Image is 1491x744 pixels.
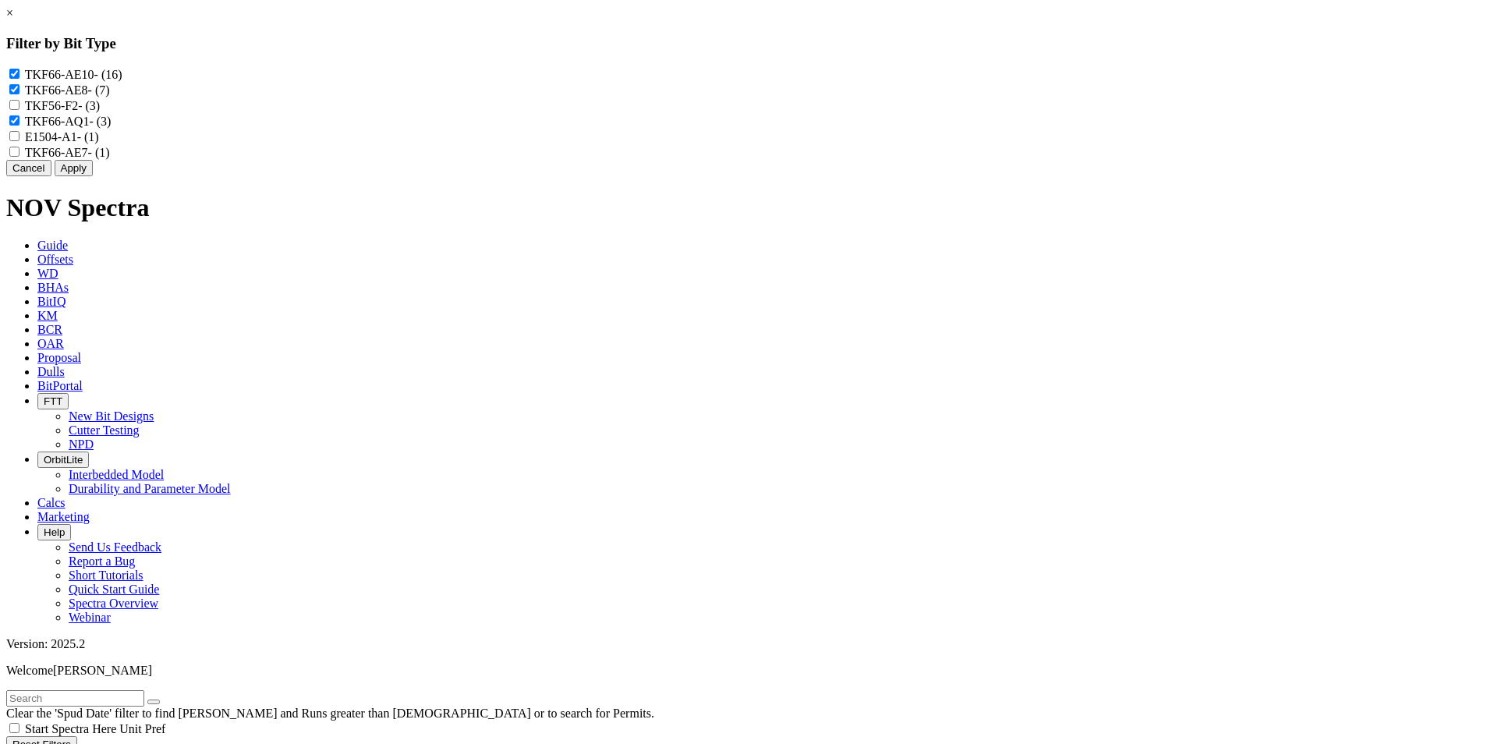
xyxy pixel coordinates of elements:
a: New Bit Designs [69,409,154,423]
label: TKF66-AQ1 [25,115,112,128]
span: - (1) [77,130,99,143]
span: Proposal [37,351,81,364]
span: Marketing [37,510,90,523]
input: Search [6,690,144,707]
span: OAR [37,337,64,350]
span: BCR [37,323,62,336]
a: Send Us Feedback [69,540,161,554]
label: TKF66-AE8 [25,83,110,97]
span: KM [37,309,58,322]
span: - (1) [88,146,110,159]
span: - (16) [94,68,122,81]
h1: NOV Spectra [6,193,1485,222]
a: Report a Bug [69,554,135,568]
span: OrbitLite [44,454,83,466]
a: Cutter Testing [69,423,140,437]
a: NPD [69,438,94,451]
span: Dulls [37,365,65,378]
span: Offsets [37,253,73,266]
span: WD [37,267,58,280]
a: Durability and Parameter Model [69,482,231,495]
span: [PERSON_NAME] [53,664,152,677]
a: Webinar [69,611,111,624]
p: Welcome [6,664,1485,678]
a: Spectra Overview [69,597,158,610]
span: BitIQ [37,295,66,308]
label: TKF66-AE7 [25,146,110,159]
a: Short Tutorials [69,569,143,582]
label: E1504-A1 [25,130,99,143]
span: Help [44,526,65,538]
button: Cancel [6,160,51,176]
span: Unit Pref [119,722,165,735]
a: Quick Start Guide [69,583,159,596]
a: Interbedded Model [69,468,164,481]
span: BitPortal [37,379,83,392]
span: Guide [37,239,68,252]
a: × [6,6,13,19]
button: Apply [55,160,93,176]
span: BHAs [37,281,69,294]
label: TKF56-F2 [25,99,100,112]
label: TKF66-AE10 [25,68,122,81]
span: Calcs [37,496,66,509]
span: - (3) [89,115,111,128]
div: Version: 2025.2 [6,637,1485,651]
span: Clear the 'Spud Date' filter to find [PERSON_NAME] and Runs greater than [DEMOGRAPHIC_DATA] or to... [6,707,654,720]
span: Start Spectra Here [25,722,116,735]
h3: Filter by Bit Type [6,35,1485,52]
span: - (7) [88,83,110,97]
span: - (3) [78,99,100,112]
span: FTT [44,395,62,407]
